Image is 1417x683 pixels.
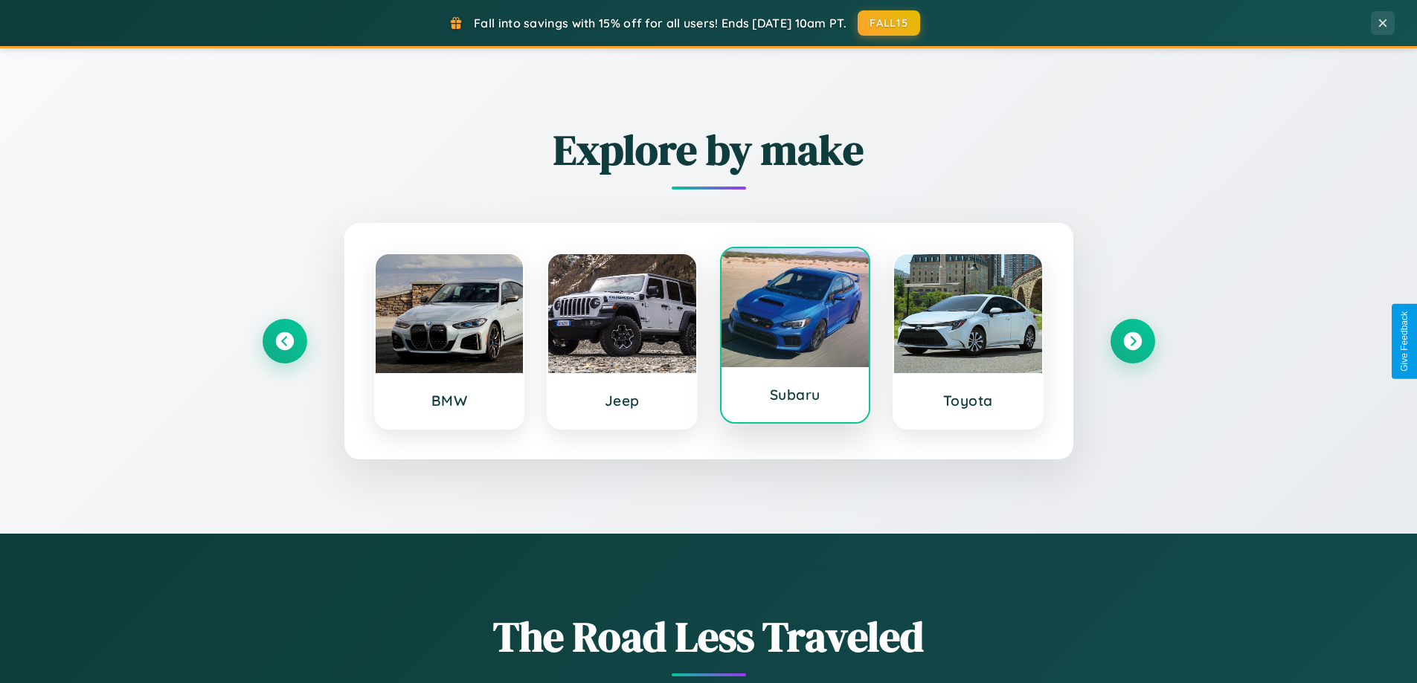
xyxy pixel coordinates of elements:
[736,386,855,404] h3: Subaru
[474,16,846,30] span: Fall into savings with 15% off for all users! Ends [DATE] 10am PT.
[1399,311,1410,372] div: Give Feedback
[563,392,681,410] h3: Jeep
[909,392,1027,410] h3: Toyota
[263,608,1155,665] h1: The Road Less Traveled
[391,392,509,410] h3: BMW
[858,10,920,36] button: FALL15
[263,121,1155,178] h2: Explore by make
